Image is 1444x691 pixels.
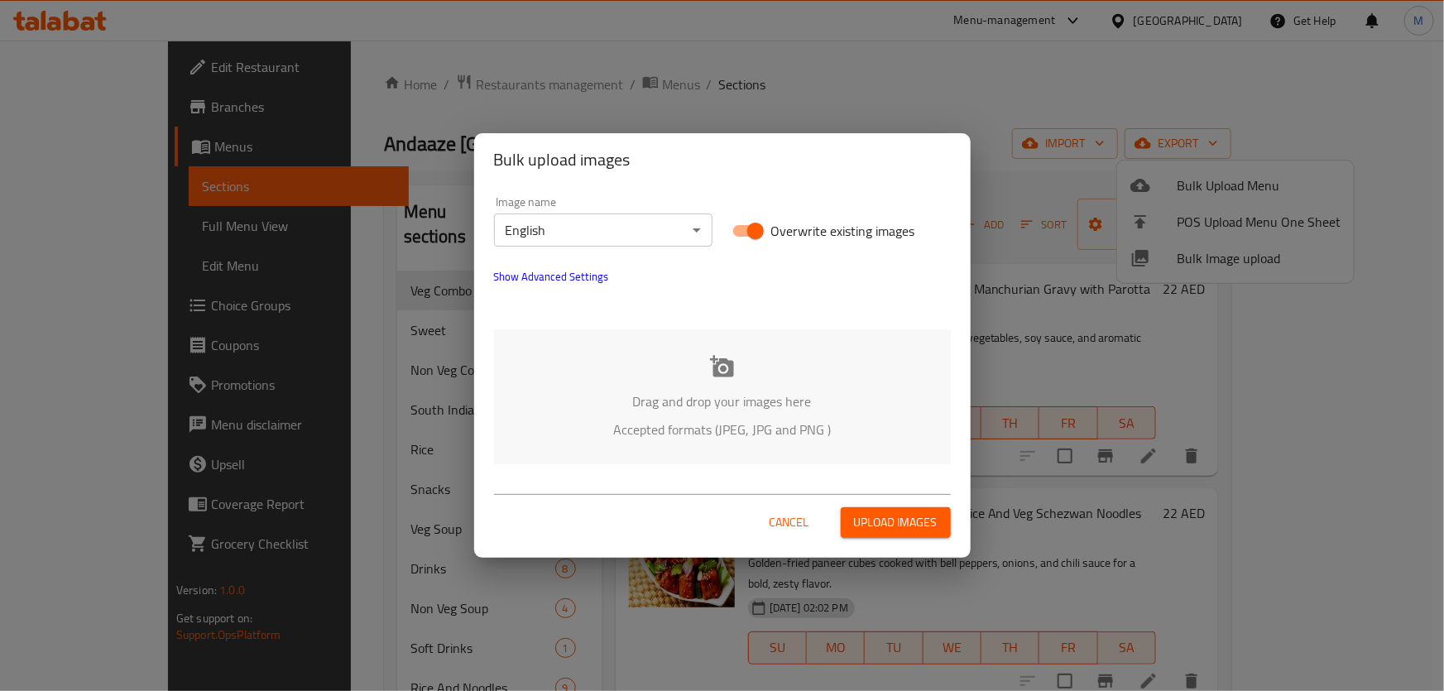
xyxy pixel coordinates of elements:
button: Cancel [763,507,816,538]
h2: Bulk upload images [494,146,951,173]
div: English [494,214,712,247]
p: Drag and drop your images here [519,391,926,411]
span: Cancel [770,512,809,533]
span: Upload images [854,512,938,533]
span: Show Advanced Settings [494,266,609,286]
span: Overwrite existing images [771,221,915,241]
button: Upload images [841,507,951,538]
p: Accepted formats (JPEG, JPG and PNG ) [519,420,926,439]
button: show more [484,257,619,296]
